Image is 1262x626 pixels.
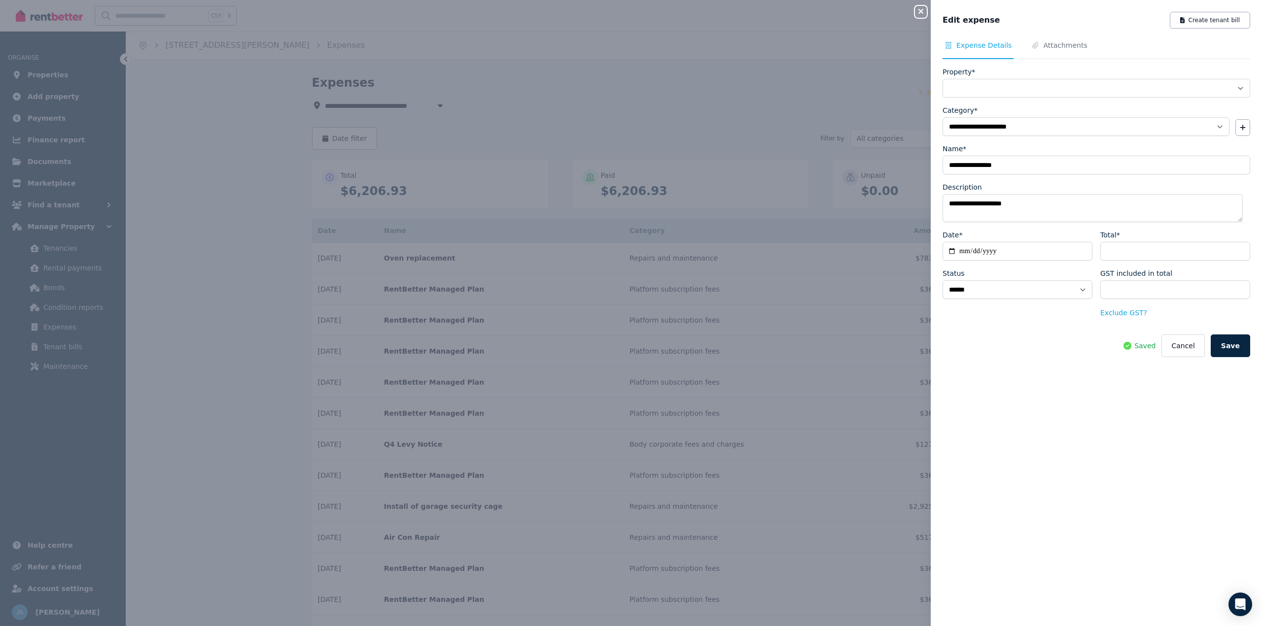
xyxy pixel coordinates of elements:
nav: Tabs [943,40,1250,59]
span: Saved [1134,341,1156,351]
label: Description [943,182,982,192]
label: Date* [943,230,962,240]
button: Create tenant bill [1170,12,1250,29]
button: Cancel [1161,334,1204,357]
label: Name* [943,144,966,154]
label: Status [943,268,965,278]
div: Open Intercom Messenger [1228,593,1252,616]
label: GST included in total [1100,268,1172,278]
span: Expense Details [956,40,1012,50]
span: Edit expense [943,14,1000,26]
button: Save [1211,334,1250,357]
label: Property* [943,67,975,77]
label: Total* [1100,230,1120,240]
button: Exclude GST? [1100,308,1147,318]
span: Attachments [1043,40,1087,50]
label: Category* [943,105,978,115]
